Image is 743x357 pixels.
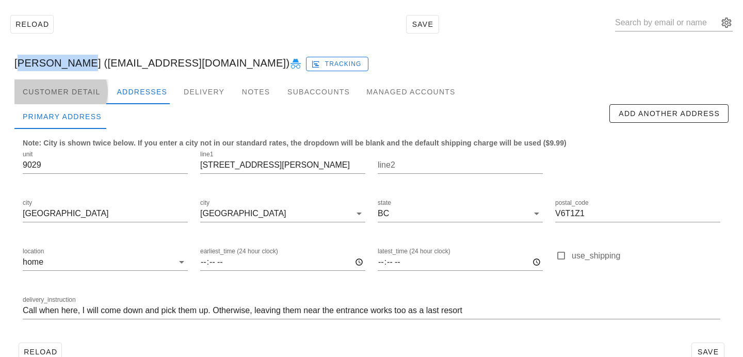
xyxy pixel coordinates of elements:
[279,79,358,104] div: Subaccounts
[200,209,286,218] div: [GEOGRAPHIC_DATA]
[23,257,43,267] div: home
[313,59,362,69] span: Tracking
[23,151,33,158] label: unit
[23,139,567,147] b: Note: City is shown twice below. If you enter a city not in our standard rates, the dropdown will...
[200,248,278,255] label: earliest_time (24 hour clock)
[14,79,108,104] div: Customer Detail
[572,251,720,261] label: use_shipping
[23,348,57,356] span: Reload
[378,248,450,255] label: latest_time (24 hour clock)
[406,15,439,34] button: Save
[696,348,720,356] span: Save
[108,79,175,104] div: Addresses
[175,79,233,104] div: Delivery
[411,20,434,28] span: Save
[200,151,213,158] label: line1
[378,209,389,218] div: BC
[200,205,365,222] div: city[GEOGRAPHIC_DATA]
[615,14,718,31] input: Search by email or name
[15,20,49,28] span: Reload
[23,254,188,270] div: locationhome
[306,55,368,71] a: Tracking
[14,104,110,129] div: Primary Address
[200,199,209,207] label: city
[10,15,54,34] button: Reload
[6,46,737,79] div: [PERSON_NAME] ([EMAIL_ADDRESS][DOMAIN_NAME])
[555,199,589,207] label: postal_code
[378,199,391,207] label: state
[720,17,733,29] button: appended action
[306,57,368,71] button: Tracking
[618,109,720,118] span: Add Another Address
[23,199,32,207] label: city
[233,79,279,104] div: Notes
[609,104,729,123] button: Add Another Address
[358,79,463,104] div: Managed Accounts
[23,296,76,304] label: delivery_instruction
[23,248,44,255] label: location
[378,205,543,222] div: stateBC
